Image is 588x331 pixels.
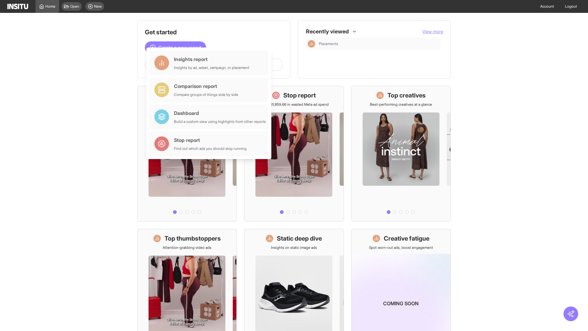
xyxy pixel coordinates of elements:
[70,4,79,9] span: Open
[145,28,283,36] h1: Get started
[370,102,432,107] p: Best-performing creatives at a glance
[244,86,344,222] a: Stop reportSave £31,859.66 in wasted Meta ad spend
[259,102,329,107] p: Save £31,859.66 in wasted Meta ad spend
[308,40,315,48] div: Insights
[319,41,438,46] span: Placements
[163,245,211,250] p: Attention-grabbing video ads
[271,245,317,250] p: Insights on static image ads
[137,86,237,222] a: What's live nowSee all active ads instantly
[174,146,247,151] div: Find out which ads you should stop running
[422,29,443,34] span: View more
[174,65,249,70] div: Insights by ad, adset, campaign, or placement
[45,4,55,9] span: Home
[164,234,221,243] h1: Top thumbstoppers
[174,82,238,90] div: Comparison report
[351,86,451,222] a: Top creativesBest-performing creatives at a glance
[145,41,206,54] button: Create a new report
[277,234,322,243] h1: Static deep dive
[174,55,249,63] div: Insights report
[174,119,266,124] div: Build a custom view using highlights from other reports
[174,109,266,117] div: Dashboard
[319,41,338,46] span: Placements
[158,44,201,51] span: Create a new report
[174,92,238,97] div: Compare groups of things side by side
[174,136,247,144] div: Stop report
[283,91,316,100] h1: Stop report
[94,4,102,9] span: New
[7,4,28,9] img: Logo
[422,29,443,35] button: View more
[387,91,426,100] h1: Top creatives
